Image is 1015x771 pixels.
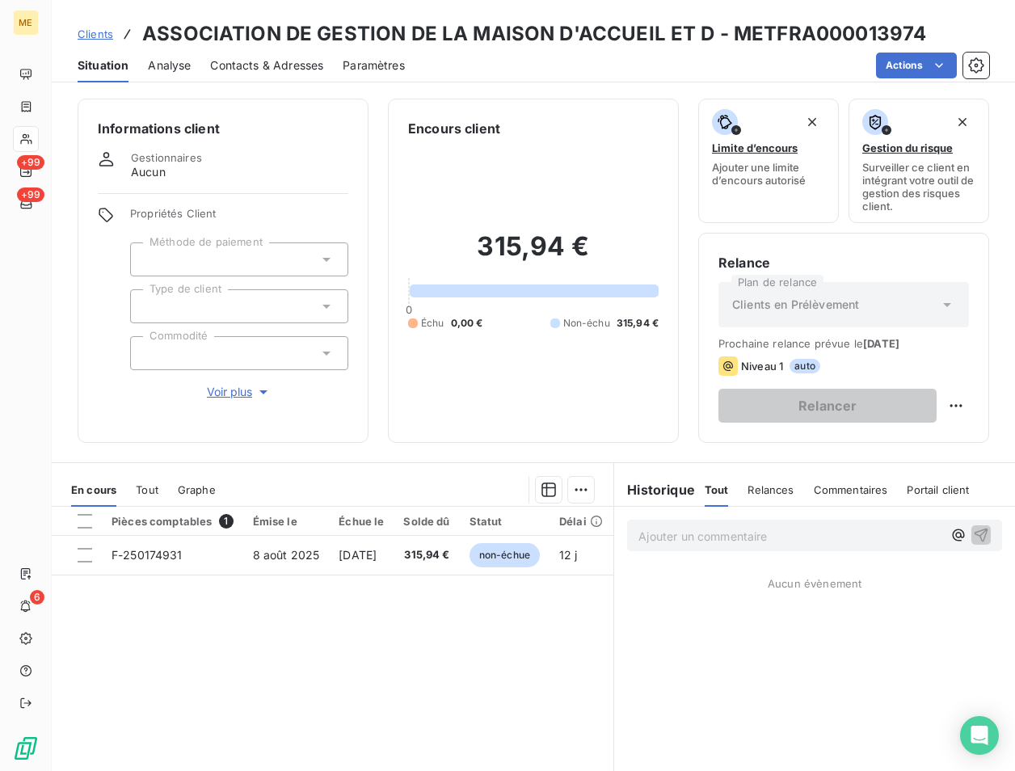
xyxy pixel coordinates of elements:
h6: Relance [718,253,969,272]
span: Situation [78,57,128,74]
span: Relances [748,483,794,496]
div: Statut [470,515,540,528]
span: Graphe [178,483,216,496]
span: non-échue [470,543,540,567]
span: Tout [136,483,158,496]
span: Surveiller ce client en intégrant votre outil de gestion des risques client. [862,161,975,213]
span: auto [790,359,820,373]
div: Pièces comptables [112,514,234,529]
button: Actions [876,53,957,78]
span: Propriétés Client [130,207,348,230]
input: Ajouter une valeur [144,346,157,360]
button: Limite d’encoursAjouter une limite d’encours autorisé [698,99,839,223]
h6: Historique [614,480,695,499]
div: ME [13,10,39,36]
button: Gestion du risqueSurveiller ce client en intégrant votre outil de gestion des risques client. [849,99,989,223]
a: +99 [13,191,38,217]
span: Paramètres [343,57,405,74]
h2: 315,94 € [408,230,659,279]
span: Gestion du risque [862,141,953,154]
span: F-250174931 [112,548,183,562]
span: 6 [30,590,44,605]
h6: Encours client [408,119,500,138]
span: Voir plus [207,384,272,400]
span: 315,94 € [403,547,449,563]
span: 1 [219,514,234,529]
span: Portail client [907,483,969,496]
span: 12 j [559,548,578,562]
span: En cours [71,483,116,496]
span: Prochaine relance prévue le [718,337,969,350]
span: 8 août 2025 [253,548,320,562]
div: Émise le [253,515,320,528]
span: +99 [17,187,44,202]
span: Échu [421,316,444,331]
span: Clients [78,27,113,40]
span: Aucun [131,164,166,180]
a: Clients [78,26,113,42]
span: Ajouter une limite d’encours autorisé [712,161,825,187]
span: Limite d’encours [712,141,798,154]
span: [DATE] [863,337,899,350]
span: Contacts & Adresses [210,57,323,74]
span: Gestionnaires [131,151,202,164]
img: Logo LeanPay [13,735,39,761]
span: Aucun évènement [768,577,861,590]
div: Délai [559,515,603,528]
span: Analyse [148,57,191,74]
span: Niveau 1 [741,360,783,373]
input: Ajouter une valeur [144,299,157,314]
div: Échue le [339,515,384,528]
input: Ajouter une valeur [144,252,157,267]
button: Relancer [718,389,937,423]
span: [DATE] [339,548,377,562]
span: Clients en Prélèvement [732,297,859,313]
span: 0 [406,303,412,316]
span: +99 [17,155,44,170]
span: Non-échu [563,316,610,331]
button: Voir plus [130,383,348,401]
div: Open Intercom Messenger [960,716,999,755]
span: 315,94 € [617,316,659,331]
span: Commentaires [814,483,888,496]
div: Solde dû [403,515,449,528]
a: +99 [13,158,38,184]
h3: ASSOCIATION DE GESTION DE LA MAISON D'ACCUEIL ET D - METFRA000013974 [142,19,926,48]
span: Tout [705,483,729,496]
h6: Informations client [98,119,348,138]
span: 0,00 € [451,316,483,331]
